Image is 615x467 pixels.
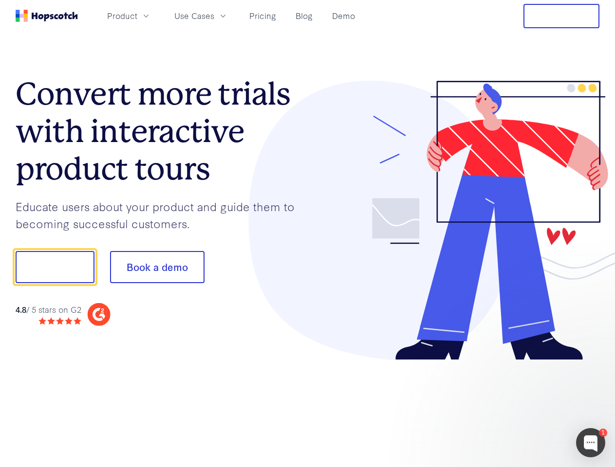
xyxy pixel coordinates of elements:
h1: Convert more trials with interactive product tours [16,75,308,187]
a: Demo [328,8,359,24]
a: Home [16,10,78,22]
span: Product [107,10,137,22]
button: Product [101,8,157,24]
button: Show me! [16,251,94,283]
button: Free Trial [523,4,599,28]
p: Educate users about your product and guide them to becoming successful customers. [16,198,308,232]
span: Use Cases [174,10,214,22]
button: Use Cases [168,8,234,24]
a: Blog [292,8,317,24]
div: / 5 stars on G2 [16,304,81,316]
a: Pricing [245,8,280,24]
strong: 4.8 [16,304,26,315]
button: Book a demo [110,251,205,283]
div: 1 [599,429,607,437]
